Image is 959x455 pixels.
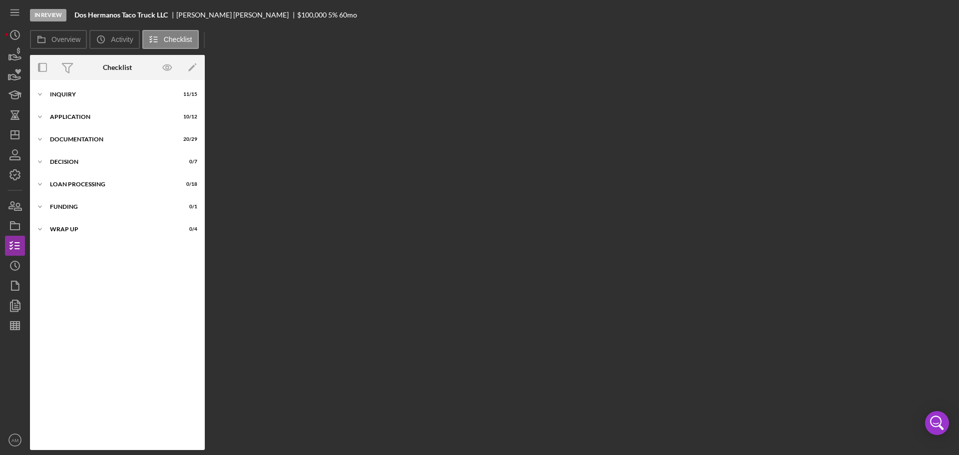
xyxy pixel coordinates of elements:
div: [PERSON_NAME] [PERSON_NAME] [176,11,297,19]
div: Inquiry [50,91,172,97]
label: Checklist [164,35,192,43]
div: Funding [50,204,172,210]
div: In Review [30,9,66,21]
div: 0 / 18 [179,181,197,187]
label: Overview [51,35,80,43]
div: 0 / 4 [179,226,197,232]
div: Decision [50,159,172,165]
div: Open Intercom Messenger [925,411,949,435]
div: Wrap up [50,226,172,232]
button: Checklist [142,30,199,49]
span: $100,000 [297,10,327,19]
div: 0 / 1 [179,204,197,210]
label: Activity [111,35,133,43]
button: Activity [89,30,139,49]
div: Application [50,114,172,120]
div: Checklist [103,63,132,71]
div: 0 / 7 [179,159,197,165]
b: Dos Hermanos Taco Truck LLC [74,11,168,19]
div: 5 % [328,11,338,19]
div: 11 / 15 [179,91,197,97]
div: 20 / 29 [179,136,197,142]
button: Overview [30,30,87,49]
div: Documentation [50,136,172,142]
div: 10 / 12 [179,114,197,120]
div: Loan Processing [50,181,172,187]
div: 60 mo [339,11,357,19]
text: AM [11,438,18,443]
button: AM [5,430,25,450]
